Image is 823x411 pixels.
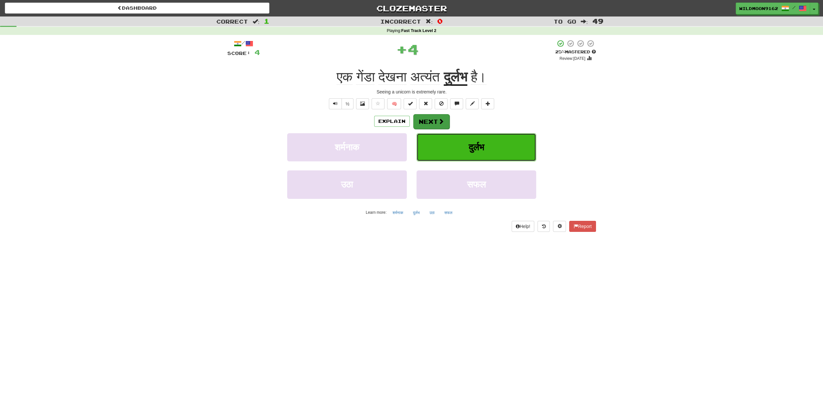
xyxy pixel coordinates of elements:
button: Round history (alt+y) [537,221,550,232]
span: 0 [437,17,443,25]
span: : [426,19,433,24]
span: Incorrect [380,18,421,25]
button: Report [569,221,596,232]
span: 1 [264,17,269,25]
button: उठा [287,170,407,199]
small: Learn more: [366,210,386,215]
button: 🧠 [387,98,401,109]
span: अत्यंत [410,69,440,85]
button: Ignore sentence (alt+i) [435,98,448,109]
span: Correct [216,18,248,25]
button: Show image (alt+x) [356,98,369,109]
button: सफल [441,208,456,218]
span: WildMoon9162 [739,5,778,11]
button: Favorite sentence (alt+f) [372,98,384,109]
u: दुर्लभ [444,69,467,86]
span: : [581,19,588,24]
span: Score: [227,50,251,56]
span: उठा [341,179,353,189]
button: Reset to 0% Mastered (alt+r) [419,98,432,109]
button: शर्मनाक [287,133,407,161]
strong: Fast Track Level 2 [401,28,437,33]
span: 4 [407,41,419,57]
button: दुर्लभ [409,208,423,218]
button: Discuss sentence (alt+u) [450,98,463,109]
span: + [396,39,407,59]
span: देखना [378,69,406,85]
button: Next [413,114,449,129]
div: Seeing a unicorn is extremely rare. [227,89,596,95]
div: Text-to-speech controls [328,98,354,109]
a: Clozemaster [279,3,544,14]
div: Mastered [555,49,596,55]
button: Edit sentence (alt+d) [466,98,479,109]
small: Review: [DATE] [559,56,585,61]
span: सफल [467,179,486,189]
button: शर्मनाक [389,208,407,218]
button: उठा [426,208,438,218]
span: दुर्लभ [469,142,484,152]
button: Set this sentence to 100% Mastered (alt+m) [404,98,417,109]
button: ½ [341,98,354,109]
span: 25 % [555,49,565,54]
span: गेंडा [356,69,374,85]
a: WildMoon9162 / [736,3,810,14]
button: Help! [512,221,535,232]
button: Add to collection (alt+a) [481,98,494,109]
a: Dashboard [5,3,269,14]
span: है। [471,69,486,85]
span: / [792,5,796,10]
span: एक [337,69,352,85]
div: / [227,39,260,48]
span: : [253,19,260,24]
span: 4 [254,48,260,56]
span: To go [554,18,576,25]
button: Play sentence audio (ctl+space) [329,98,342,109]
button: दुर्लभ [417,133,536,161]
button: सफल [417,170,536,199]
span: 49 [592,17,603,25]
span: शर्मनाक [335,142,359,152]
button: Explain [374,116,410,127]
